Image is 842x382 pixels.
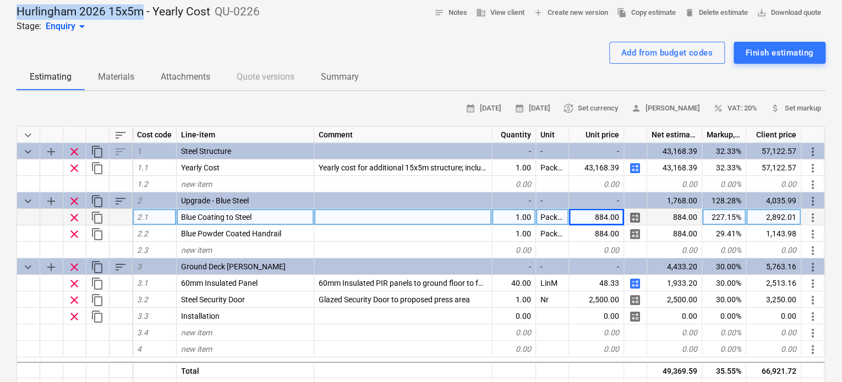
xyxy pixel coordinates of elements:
p: Summary [321,70,359,84]
span: new item [181,345,212,353]
div: 32.33% [702,159,746,176]
div: 0.00% [702,242,746,258]
span: [PERSON_NAME] [631,102,700,115]
iframe: Chat Widget [787,329,842,382]
div: 48.33 [569,275,624,291]
div: 884.00 [569,209,624,225]
div: Quantity [492,126,536,143]
div: 32.33% [702,143,746,159]
span: Add sub category to row [45,145,58,158]
div: 884.00 [647,225,702,242]
span: Remove row [68,228,81,241]
span: new item [181,328,212,337]
span: 1 [137,147,141,156]
div: 1.00 [492,225,536,242]
div: 0.00 [647,242,702,258]
div: - [492,258,536,275]
span: percent [713,103,723,113]
div: 43,168.39 [647,143,702,159]
span: Duplicate row [91,211,104,224]
span: new item [181,180,212,189]
span: Remove row [68,211,81,224]
div: 2,892.01 [746,209,801,225]
span: Remove row [68,310,81,323]
div: 0.00 [647,324,702,341]
span: Collapse category [21,195,35,208]
span: 1.2 [137,180,148,189]
div: 30.00% [702,275,746,291]
div: Package [536,159,569,176]
span: Delete estimate [685,7,748,19]
div: 1,143.98 [746,225,801,242]
span: Remove row [68,261,81,274]
span: Upgrade - Blue Steel [181,196,249,205]
span: [DATE] [515,102,550,115]
div: 0.00 [569,308,624,324]
span: Duplicate row [91,162,104,175]
span: More actions [806,228,819,241]
p: QU-0226 [215,4,260,20]
span: 3.1 [137,279,148,287]
div: Client price [746,126,801,143]
button: [PERSON_NAME] [627,100,704,117]
div: 0.00 [746,176,801,192]
span: View client [476,7,524,19]
span: More actions [806,178,819,191]
span: 2.3 [137,246,148,254]
span: 3.2 [137,295,148,304]
button: Set currency [559,100,622,117]
div: 30.00% [702,291,746,308]
div: 884.00 [647,209,702,225]
span: attach_money [770,103,780,113]
div: 29.41% [702,225,746,242]
span: More actions [806,261,819,274]
button: Notes [430,4,472,21]
span: Blue Powder Coated Handrail [181,229,281,238]
div: 30.00% [702,258,746,275]
span: 4 [137,345,141,353]
div: 1.00 [492,209,536,225]
span: Duplicate category [91,261,104,274]
span: [DATE] [466,102,501,115]
span: More actions [806,145,819,158]
div: 0.00% [702,176,746,192]
div: Line-item [177,126,314,143]
span: 3 [137,262,141,271]
span: 1.1 [137,163,148,172]
span: Create new version [533,7,608,19]
span: Duplicate row [91,277,104,290]
span: More actions [806,195,819,208]
span: Remove row [68,277,81,290]
span: 3.3 [137,312,148,320]
div: 2,500.00 [647,291,702,308]
span: Remove row [68,294,81,307]
button: Set markup [766,100,825,117]
span: Add sub category to row [45,261,58,274]
p: Attachments [161,70,210,84]
span: VAT: 20% [713,102,757,115]
div: 0.00% [702,308,746,324]
div: Comment [314,126,492,143]
span: Installation [181,312,220,320]
span: Remove row [68,162,81,175]
div: 0.00 [492,341,536,357]
span: More actions [806,244,819,257]
div: 0.00 [746,341,801,357]
button: VAT: 20% [709,100,762,117]
span: More actions [806,294,819,307]
button: View client [472,4,529,21]
div: 0.00 [569,324,624,341]
div: - [536,258,569,275]
div: Unit price [569,126,624,143]
span: Duplicate row [91,310,104,323]
button: Copy estimate [613,4,680,21]
div: 0.00 [746,242,801,258]
div: 4,035.99 [746,192,801,209]
button: [DATE] [461,100,506,117]
div: 57,122.57 [746,143,801,159]
div: - [569,143,624,159]
div: 35.55% [702,362,746,378]
span: More actions [806,277,819,290]
span: Set currency [564,102,618,115]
